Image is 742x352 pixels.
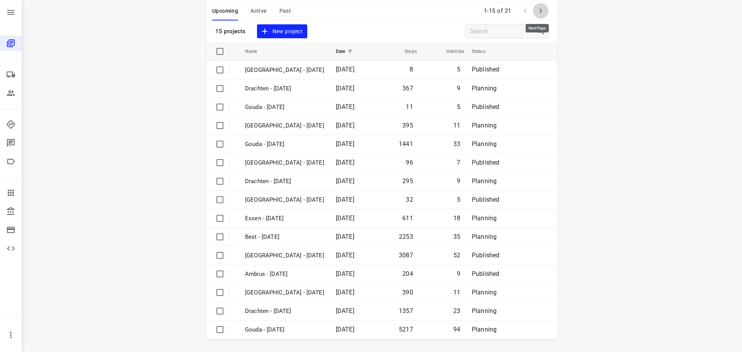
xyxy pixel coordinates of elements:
[472,159,500,166] span: Published
[453,289,460,296] span: 11
[472,270,500,277] span: Published
[399,326,413,333] span: 5217
[453,233,460,240] span: 35
[336,103,354,111] span: [DATE]
[472,326,497,333] span: Planning
[472,307,497,315] span: Planning
[245,47,267,56] span: Name
[336,122,354,129] span: [DATE]
[453,214,460,222] span: 18
[336,270,354,277] span: [DATE]
[402,214,413,222] span: 611
[399,233,413,240] span: 2253
[245,177,324,186] p: Drachten - [DATE]
[402,177,413,185] span: 295
[472,47,495,56] span: Status
[245,233,324,241] p: Best - [DATE]
[336,252,354,259] span: [DATE]
[406,103,413,111] span: 11
[453,122,460,129] span: 11
[472,140,497,148] span: Planning
[453,307,460,315] span: 23
[457,159,460,166] span: 7
[481,3,514,19] span: 1-15 of 21
[245,140,324,149] p: Gouda - Tuesday
[336,85,354,92] span: [DATE]
[457,177,460,185] span: 9
[457,196,460,203] span: 5
[257,24,307,39] button: New project
[336,233,354,240] span: [DATE]
[436,47,464,56] span: Vehicles
[399,140,413,148] span: 1441
[406,196,413,203] span: 32
[453,140,460,148] span: 33
[336,196,354,203] span: [DATE]
[245,325,324,334] p: Gouda - Monday
[212,6,238,16] span: Upcoming
[245,66,324,75] p: Gemeente Rotterdam - Thursday
[336,177,354,185] span: [DATE]
[472,66,500,73] span: Published
[517,3,533,19] span: Previous Page
[336,47,356,56] span: Date
[399,307,413,315] span: 1357
[457,103,460,111] span: 5
[402,270,413,277] span: 204
[245,158,324,167] p: [GEOGRAPHIC_DATA] - [DATE]
[472,214,497,222] span: Planning
[336,326,354,333] span: [DATE]
[402,122,413,129] span: 395
[399,252,413,259] span: 3087
[470,26,536,37] input: Search projects
[453,252,460,259] span: 52
[472,252,500,259] span: Published
[472,103,500,111] span: Published
[453,326,460,333] span: 94
[410,66,413,73] span: 8
[336,214,354,222] span: [DATE]
[262,27,303,36] span: New project
[245,84,324,93] p: Drachten - Wednesday
[472,196,500,203] span: Published
[395,47,417,56] span: Stops
[472,85,497,92] span: Planning
[245,307,324,316] p: Drachten - Monday
[336,66,354,73] span: [DATE]
[457,270,460,277] span: 9
[245,288,324,297] p: Antwerpen - Monday
[457,85,460,92] span: 9
[402,85,413,92] span: 367
[336,307,354,315] span: [DATE]
[245,103,324,112] p: Gouda - Wednesday
[245,251,324,260] p: Zwolle - Monday
[245,196,324,204] p: [GEOGRAPHIC_DATA] - [DATE]
[472,233,497,240] span: Planning
[250,6,267,16] span: Active
[279,6,291,16] span: Past
[472,289,497,296] span: Planning
[402,289,413,296] span: 390
[336,289,354,296] span: [DATE]
[472,122,497,129] span: Planning
[472,177,497,185] span: Planning
[245,270,324,279] p: Ambius - Monday
[406,159,413,166] span: 96
[536,27,548,36] div: Search
[245,121,324,130] p: Zwolle - Tuesday
[215,28,246,35] p: 15 projects
[336,159,354,166] span: [DATE]
[457,66,460,73] span: 5
[245,214,324,223] p: Essen - [DATE]
[336,140,354,148] span: [DATE]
